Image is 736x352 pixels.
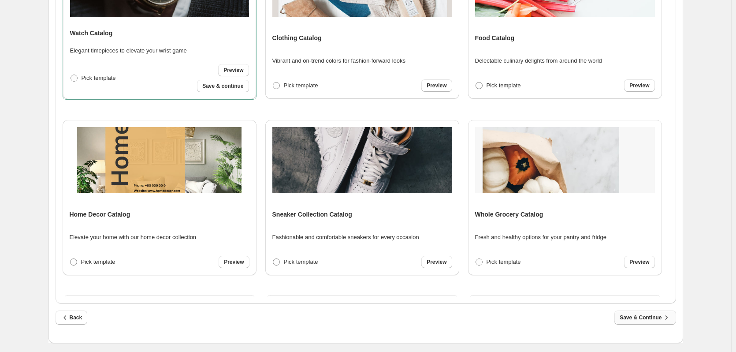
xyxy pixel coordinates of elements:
[427,82,446,89] span: Preview
[475,233,606,242] p: Fresh and healthy options for your pantry and fridge
[427,258,446,266] span: Preview
[82,75,116,81] span: Pick template
[487,82,521,89] span: Pick template
[70,46,187,55] p: Elegant timepieces to elevate your wrist game
[614,311,676,325] button: Save & Continue
[272,210,352,219] h4: Sneaker Collection Catalog
[70,29,113,37] h4: Watch Catalog
[421,256,452,268] a: Preview
[624,79,654,92] a: Preview
[272,34,322,42] h4: Clothing Catalog
[218,64,249,76] a: Preview
[475,210,543,219] h4: Whole Grocery Catalog
[624,256,654,268] a: Preview
[223,67,243,74] span: Preview
[284,82,318,89] span: Pick template
[56,311,88,325] button: Back
[475,34,514,42] h4: Food Catalog
[202,82,243,90] span: Save & continue
[70,210,130,219] h4: Home Decor Catalog
[61,313,82,322] span: Back
[629,258,649,266] span: Preview
[487,258,521,265] span: Pick template
[421,79,452,92] a: Preview
[620,313,670,322] span: Save & Continue
[629,82,649,89] span: Preview
[70,233,197,242] p: Elevate your home with our home decor collection
[475,56,602,65] p: Delectable culinary delights from around the world
[284,258,318,265] span: Pick template
[219,256,249,268] a: Preview
[224,258,244,266] span: Preview
[272,233,419,242] p: Fashionable and comfortable sneakers for every occasion
[197,80,249,92] button: Save & continue
[81,258,115,265] span: Pick template
[272,56,406,65] p: Vibrant and on-trend colors for fashion-forward looks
